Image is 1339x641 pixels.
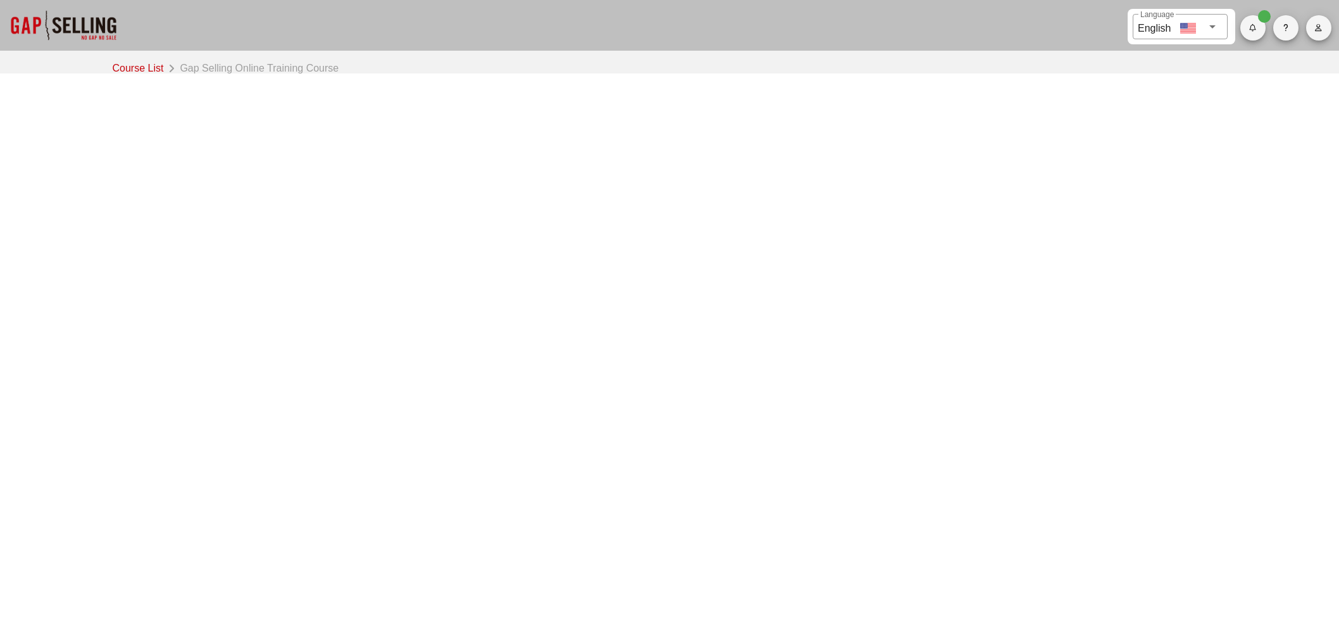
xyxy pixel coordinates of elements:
[1140,10,1174,20] label: Language
[1133,14,1228,39] div: LanguageEnglish
[1138,18,1171,36] div: English
[175,58,339,76] div: Gap Selling Online Training Course
[1258,10,1271,23] span: Badge
[113,58,169,76] a: Course List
